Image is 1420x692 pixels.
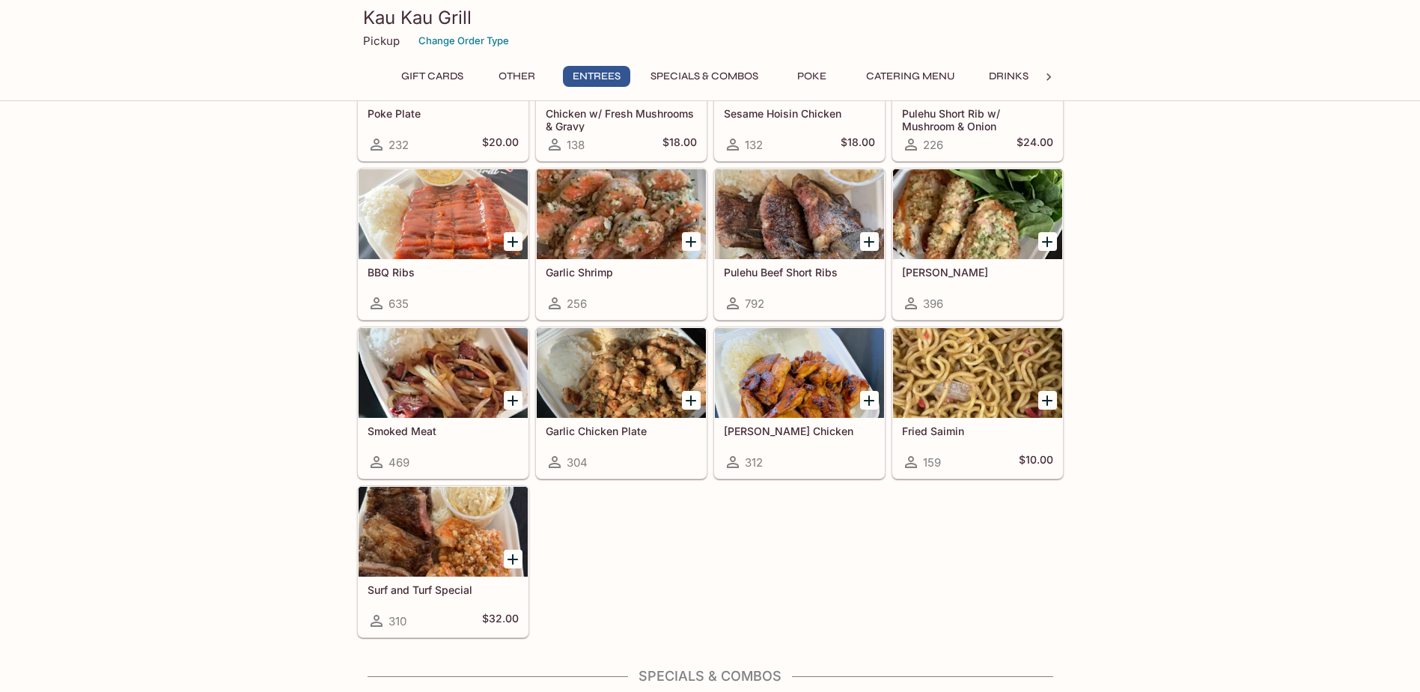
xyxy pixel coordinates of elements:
[893,169,1062,259] div: Garlic Ahi
[841,136,875,154] h5: $18.00
[484,66,551,87] button: Other
[682,232,701,251] button: Add Garlic Shrimp
[567,455,588,470] span: 304
[745,138,763,152] span: 132
[359,328,528,418] div: Smoked Meat
[860,232,879,251] button: Add Pulehu Beef Short Ribs
[1038,232,1057,251] button: Add Garlic Ahi
[536,327,707,479] a: Garlic Chicken Plate304
[1017,136,1053,154] h5: $24.00
[388,614,406,628] span: 310
[662,136,697,154] h5: $18.00
[504,232,522,251] button: Add BBQ Ribs
[858,66,963,87] button: Catering Menu
[893,328,1062,418] div: Fried Saimin
[745,455,763,470] span: 312
[393,66,472,87] button: Gift Cards
[567,297,587,311] span: 256
[358,327,528,479] a: Smoked Meat469
[923,138,943,152] span: 226
[778,66,846,87] button: Poke
[363,34,400,48] p: Pickup
[682,391,701,410] button: Add Garlic Chicken Plate
[368,107,519,120] h5: Poke Plate
[504,550,522,568] button: Add Surf and Turf Special
[1019,453,1053,471] h5: $10.00
[923,455,941,470] span: 159
[412,29,516,52] button: Change Order Type
[546,266,697,279] h5: Garlic Shrimp
[504,391,522,410] button: Add Smoked Meat
[860,391,879,410] button: Add Teri Chicken
[368,425,519,437] h5: Smoked Meat
[975,66,1043,87] button: Drinks
[724,107,875,120] h5: Sesame Hoisin Chicken
[388,138,409,152] span: 232
[388,297,409,311] span: 635
[357,668,1064,685] h4: Specials & Combos
[537,328,706,418] div: Garlic Chicken Plate
[902,266,1053,279] h5: [PERSON_NAME]
[715,169,884,259] div: Pulehu Beef Short Ribs
[892,327,1063,479] a: Fried Saimin159$10.00
[359,169,528,259] div: BBQ Ribs
[359,487,528,577] div: Surf and Turf Special
[714,169,885,320] a: Pulehu Beef Short Ribs792
[724,266,875,279] h5: Pulehu Beef Short Ribs
[1038,391,1057,410] button: Add Fried Saimin
[546,425,697,437] h5: Garlic Chicken Plate
[358,169,528,320] a: BBQ Ribs635
[482,612,519,630] h5: $32.00
[902,425,1053,437] h5: Fried Saimin
[745,297,764,311] span: 792
[388,455,409,470] span: 469
[363,6,1058,29] h3: Kau Kau Grill
[563,66,630,87] button: Entrees
[482,136,519,154] h5: $20.00
[892,169,1063,320] a: [PERSON_NAME]396
[368,583,519,596] h5: Surf and Turf Special
[724,425,875,437] h5: [PERSON_NAME] Chicken
[923,297,943,311] span: 396
[537,169,706,259] div: Garlic Shrimp
[567,138,585,152] span: 138
[715,328,884,418] div: Teri Chicken
[368,266,519,279] h5: BBQ Ribs
[902,107,1053,132] h5: Pulehu Short Rib w/ Mushroom & Onion
[546,107,697,132] h5: Chicken w/ Fresh Mushrooms & Gravy
[536,169,707,320] a: Garlic Shrimp256
[642,66,767,87] button: Specials & Combos
[358,486,528,637] a: Surf and Turf Special310$32.00
[714,327,885,479] a: [PERSON_NAME] Chicken312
